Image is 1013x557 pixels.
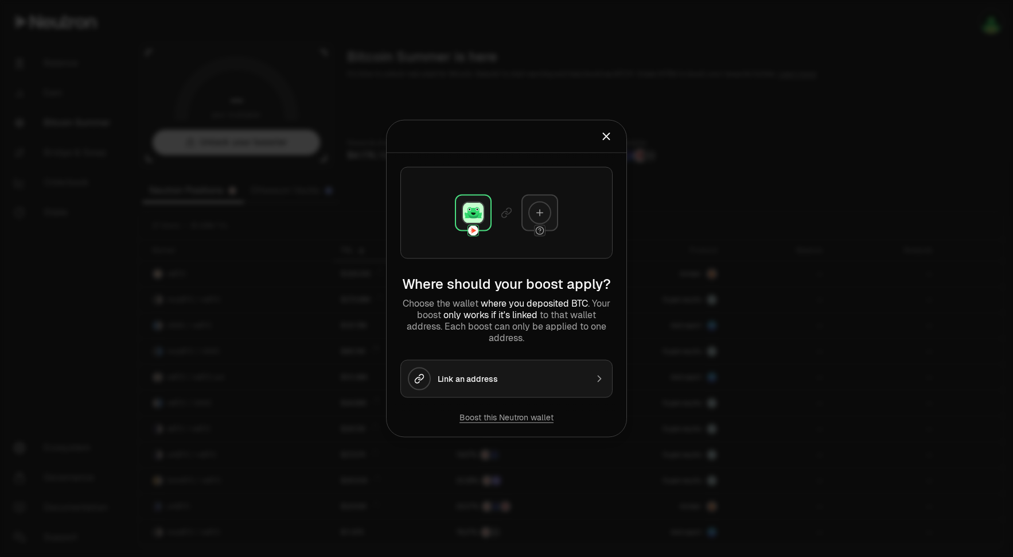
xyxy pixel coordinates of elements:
[400,298,613,344] p: Choose the wallet . Your boost to that wallet address. Each boost can only be applied to one addr...
[400,275,613,293] h2: Where should your boost apply?
[443,309,537,321] span: only works if it's linked
[463,203,484,223] img: Leap
[438,373,587,385] div: Link an address
[459,412,554,423] button: Boost this Neutron wallet
[600,129,613,145] button: Close
[481,297,588,310] span: where you deposited BTC
[400,360,613,398] button: Link an address
[468,226,478,236] img: Neutron Logo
